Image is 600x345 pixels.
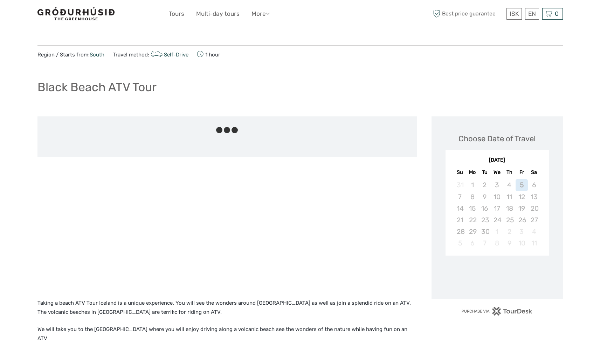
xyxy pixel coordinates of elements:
a: Tours [169,9,184,19]
div: Not available Thursday, October 2nd, 2025 [503,226,516,237]
div: [DATE] [446,157,549,164]
div: Not available Saturday, September 6th, 2025 [528,179,540,191]
div: Not available Wednesday, September 24th, 2025 [491,214,503,226]
span: Region / Starts from: [37,51,104,59]
div: Not available Sunday, September 21st, 2025 [454,214,466,226]
div: Not available Sunday, October 5th, 2025 [454,237,466,249]
div: Not available Sunday, September 28th, 2025 [454,226,466,237]
div: Not available Saturday, October 4th, 2025 [528,226,540,237]
div: Not available Tuesday, September 9th, 2025 [478,191,491,203]
div: Not available Sunday, September 14th, 2025 [454,203,466,214]
div: Tu [478,168,491,177]
a: South [90,52,104,58]
div: Not available Friday, September 26th, 2025 [516,214,528,226]
div: Not available Tuesday, October 7th, 2025 [478,237,491,249]
div: Not available Friday, September 19th, 2025 [516,203,528,214]
div: Sa [528,168,540,177]
div: Not available Friday, September 12th, 2025 [516,191,528,203]
div: Not available Sunday, September 7th, 2025 [454,191,466,203]
div: Not available Thursday, October 9th, 2025 [503,237,516,249]
div: We [491,168,503,177]
div: Not available Friday, October 10th, 2025 [516,237,528,249]
div: Th [503,168,516,177]
div: Not available Saturday, September 13th, 2025 [528,191,540,203]
span: 1 hour [197,49,220,59]
div: Not available Monday, September 29th, 2025 [466,226,478,237]
span: 0 [554,10,560,17]
div: Not available Wednesday, October 1st, 2025 [491,226,503,237]
span: ISK [510,10,519,17]
div: Not available Monday, September 22nd, 2025 [466,214,478,226]
div: Fr [516,168,528,177]
div: Not available Saturday, September 20th, 2025 [528,203,540,214]
div: Su [454,168,466,177]
div: Loading... [495,274,499,278]
div: Not available Friday, September 5th, 2025 [516,179,528,191]
a: Self-Drive [149,52,189,58]
div: Not available Wednesday, September 3rd, 2025 [491,179,503,191]
p: We will take you to the [GEOGRAPHIC_DATA] where you will enjoy driving along a volcanic beach see... [37,325,417,343]
span: Travel method: [113,49,189,59]
div: Not available Monday, October 6th, 2025 [466,237,478,249]
div: Not available Monday, September 8th, 2025 [466,191,478,203]
div: Not available Wednesday, October 8th, 2025 [491,237,503,249]
p: Taking a beach ATV Tour Iceland is a unique experience. You will see the wonders around [GEOGRAPH... [37,299,417,317]
div: Not available Thursday, September 11th, 2025 [503,191,516,203]
a: More [251,9,270,19]
img: 1578-341a38b5-ce05-4595-9f3d-b8aa3718a0b3_logo_small.jpg [37,7,115,20]
span: Best price guarantee [432,8,505,20]
div: Not available Wednesday, September 10th, 2025 [491,191,503,203]
div: Not available Tuesday, September 16th, 2025 [478,203,491,214]
h1: Black Beach ATV Tour [37,80,157,94]
img: PurchaseViaTourDesk.png [461,307,532,316]
div: Not available Wednesday, September 17th, 2025 [491,203,503,214]
div: Not available Monday, September 15th, 2025 [466,203,478,214]
div: Not available Monday, September 1st, 2025 [466,179,478,191]
div: EN [525,8,539,20]
div: month 2025-09 [448,179,546,249]
div: Choose Date of Travel [458,133,536,144]
div: Not available Tuesday, September 30th, 2025 [478,226,491,237]
div: Not available Saturday, October 11th, 2025 [528,237,540,249]
div: Not available Thursday, September 25th, 2025 [503,214,516,226]
div: Not available Tuesday, September 23rd, 2025 [478,214,491,226]
div: Not available Thursday, September 4th, 2025 [503,179,516,191]
div: Not available Tuesday, September 2nd, 2025 [478,179,491,191]
div: Not available Sunday, August 31st, 2025 [454,179,466,191]
div: Not available Thursday, September 18th, 2025 [503,203,516,214]
div: Not available Friday, October 3rd, 2025 [516,226,528,237]
div: Mo [466,168,478,177]
div: Not available Saturday, September 27th, 2025 [528,214,540,226]
a: Multi-day tours [196,9,240,19]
